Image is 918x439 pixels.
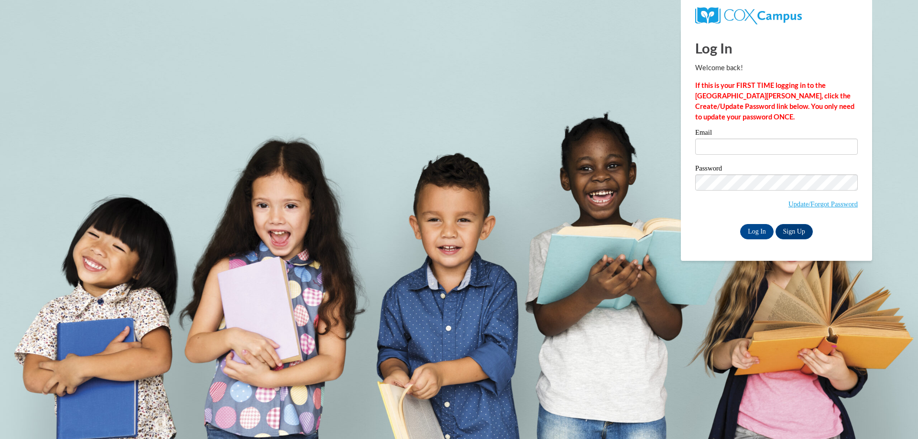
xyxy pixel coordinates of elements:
[740,224,774,239] input: Log In
[695,38,858,58] h1: Log In
[695,165,858,174] label: Password
[695,11,802,19] a: COX Campus
[695,7,802,24] img: COX Campus
[776,224,813,239] a: Sign Up
[695,63,858,73] p: Welcome back!
[788,200,858,208] a: Update/Forgot Password
[695,129,858,139] label: Email
[695,81,854,121] strong: If this is your FIRST TIME logging in to the [GEOGRAPHIC_DATA][PERSON_NAME], click the Create/Upd...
